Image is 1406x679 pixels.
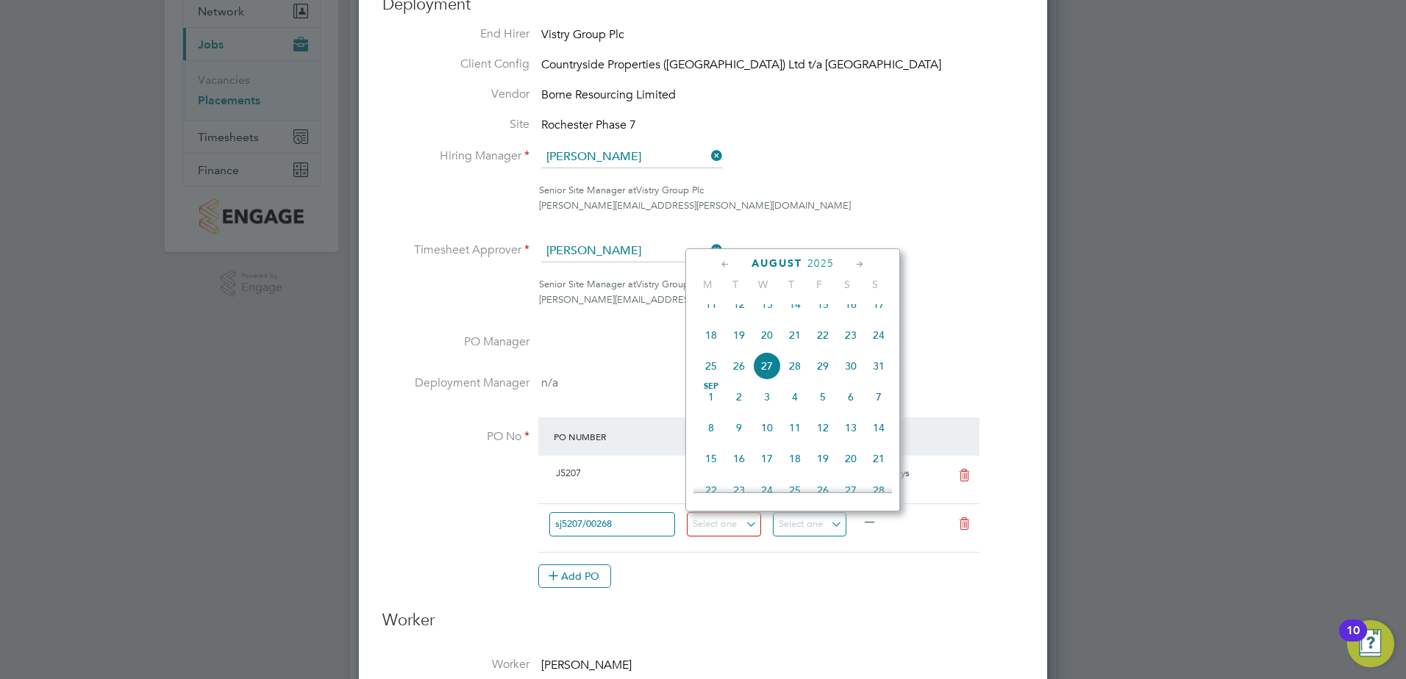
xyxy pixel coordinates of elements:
span: 13 [837,414,865,442]
span: 5 [809,383,837,411]
div: Expiry [859,423,945,450]
span: 15 [809,290,837,318]
input: Search for... [541,146,723,168]
span: 28 [865,476,893,504]
label: Deployment Manager [382,376,529,391]
span: 26 [725,352,753,380]
span: 25 [781,476,809,504]
span: 21 [865,445,893,473]
span: M [693,278,721,291]
input: Select one [773,512,847,536]
span: T [721,278,749,291]
span: T [777,278,805,291]
span: 7 [865,383,893,411]
span: 28 [781,352,809,380]
label: Hiring Manager [382,148,529,164]
span: Rochester Phase 7 [541,118,636,132]
input: Select one [687,512,761,536]
span: 22 [809,321,837,349]
h3: Worker [382,610,1024,643]
div: 10 [1346,630,1360,650]
span: W [749,278,777,291]
span: 18 [781,445,809,473]
span: 16 [725,445,753,473]
span: 24 [865,321,893,349]
span: Borne Resourcing Limited [541,87,676,102]
span: 29 [809,352,837,380]
label: Timesheet Approver [382,242,529,258]
span: 11 [697,290,725,318]
span: 24 [753,476,781,504]
label: Worker [382,657,529,672]
label: Client Config [382,57,529,72]
label: Site [382,117,529,132]
span: 14 [865,414,893,442]
input: Search for... [541,240,723,262]
span: Senior Site Manager at [539,184,636,196]
span: 30 [837,352,865,380]
span: J5207 [556,467,581,479]
span: 16 [837,290,865,318]
span: 12 [725,290,753,318]
label: PO Manager [382,334,529,350]
span: 9 [725,414,753,442]
span: S [833,278,861,291]
span: Senior Site Manager at [539,278,636,290]
span: 23 [837,321,865,349]
span: 14 [781,290,809,318]
span: 25 [697,352,725,380]
span: 13 [753,290,781,318]
span: F [805,278,833,291]
span: 20 [753,321,781,349]
span: 19 [809,445,837,473]
span: 3 [753,383,781,411]
span: [PERSON_NAME][EMAIL_ADDRESS][PERSON_NAME][DOMAIN_NAME] [539,293,851,306]
span: Vistry Group Plc [636,278,704,290]
span: 31 [865,352,893,380]
span: 2025 [807,257,834,270]
span: 6 [837,383,865,411]
div: [PERSON_NAME][EMAIL_ADDRESS][PERSON_NAME][DOMAIN_NAME] [539,198,1024,214]
span: 4 [781,383,809,411]
label: PO No [382,429,529,445]
span: 27 [753,352,781,380]
span: 20 [837,445,865,473]
input: Search for... [549,512,675,536]
span: Sep [697,383,725,390]
span: [PERSON_NAME] [541,658,632,672]
span: 22 [697,476,725,504]
span: 27 [837,476,865,504]
span: Countryside Properties ([GEOGRAPHIC_DATA]) Ltd t/a [GEOGRAPHIC_DATA] [541,57,941,72]
span: 8 [697,414,725,442]
div: PO Number [550,423,688,450]
span: 21 [781,321,809,349]
span: 12 [809,414,837,442]
label: End Hirer [382,26,529,42]
span: 2 [725,383,753,411]
span: n/a [541,376,558,390]
span: 26 [809,476,837,504]
label: Vendor [382,87,529,102]
span: — [865,515,874,528]
span: S [861,278,889,291]
button: Add PO [538,564,611,588]
span: 19 [725,321,753,349]
span: Vistry Group Plc [636,184,704,196]
span: 10 [753,414,781,442]
span: 17 [865,290,893,318]
span: Vistry Group Plc [541,27,624,42]
span: 18 [697,321,725,349]
span: August [752,257,802,270]
span: 11 [781,414,809,442]
span: 15 [697,445,725,473]
span: 1 [697,383,725,411]
span: 23 [725,476,753,504]
span: 17 [753,445,781,473]
button: Open Resource Center, 10 new notifications [1347,620,1394,667]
